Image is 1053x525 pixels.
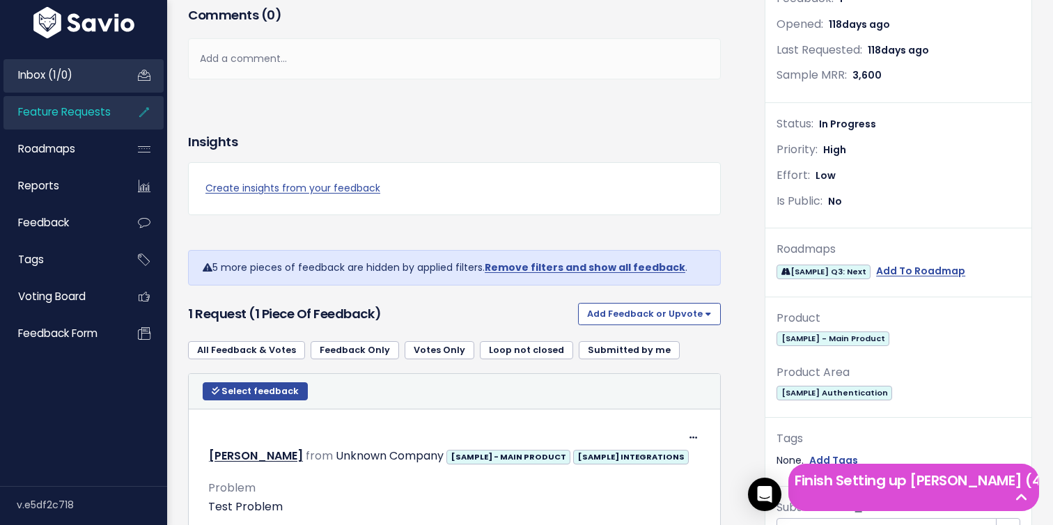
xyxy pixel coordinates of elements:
[748,478,781,511] div: Open Intercom Messenger
[3,318,116,350] a: Feedback form
[3,133,116,165] a: Roadmaps
[777,308,1020,329] div: Product
[868,43,929,57] span: 118
[188,250,721,285] div: 5 more pieces of feedback are hidden by applied filters. .
[18,178,59,193] span: Reports
[777,452,1020,469] div: None.
[209,448,303,464] a: [PERSON_NAME]
[221,385,299,397] span: Select feedback
[842,17,890,31] span: days ago
[852,68,882,82] span: 3,600
[18,215,69,230] span: Feedback
[18,141,75,156] span: Roadmaps
[203,382,308,400] button: Select feedback
[485,260,685,274] a: Remove filters and show all feedback
[311,341,399,359] a: Feedback Only
[3,281,116,313] a: Voting Board
[829,17,890,31] span: 118
[208,480,256,496] span: Problem
[777,240,1020,260] div: Roadmaps
[777,42,862,58] span: Last Requested:
[3,59,116,91] a: Inbox (1/0)
[18,68,72,82] span: Inbox (1/0)
[306,448,333,464] span: from
[188,304,572,324] h3: 1 Request (1 piece of Feedback)
[777,116,813,132] span: Status:
[3,170,116,202] a: Reports
[777,16,823,32] span: Opened:
[188,341,305,359] a: All Feedback & Votes
[777,167,810,183] span: Effort:
[188,132,237,152] h3: Insights
[480,341,573,359] a: Loop not closed
[777,429,1020,449] div: Tags
[3,244,116,276] a: Tags
[777,363,1020,383] div: Product Area
[578,303,721,325] button: Add Feedback or Upvote
[819,117,876,131] span: In Progress
[405,341,474,359] a: Votes Only
[267,6,275,24] span: 0
[777,67,847,83] span: Sample MRR:
[18,289,86,304] span: Voting Board
[30,7,138,38] img: logo-white.9d6f32f41409.svg
[828,194,842,208] span: No
[777,141,818,157] span: Priority:
[823,143,846,157] span: High
[578,451,685,462] strong: [SAMPLE] INTEGRATIONS
[188,38,721,79] div: Add a comment...
[795,470,1033,491] h5: Finish Setting up [PERSON_NAME] (4 left)
[18,326,97,340] span: Feedback form
[188,6,721,25] h3: Comments ( )
[777,331,889,346] span: [SAMPLE] - Main Product
[208,499,701,515] p: Test Problem
[451,451,566,462] strong: [SAMPLE] - MAIN PRODUCT
[17,487,167,523] div: v.e5df2c718
[3,207,116,239] a: Feedback
[205,180,703,197] a: Create insights from your feedback
[777,265,871,279] span: [SAMPLE] Q3: Next
[777,262,871,280] a: [SAMPLE] Q3: Next
[809,452,858,469] a: Add Tags
[881,43,929,57] span: days ago
[3,96,116,128] a: Feature Requests
[816,169,836,182] span: Low
[336,446,444,467] div: Unknown Company
[876,262,965,280] a: Add To Roadmap
[579,341,680,359] a: Submitted by me
[18,104,111,119] span: Feature Requests
[777,193,822,209] span: Is Public:
[777,386,892,400] span: [SAMPLE] Authentication
[18,252,44,267] span: Tags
